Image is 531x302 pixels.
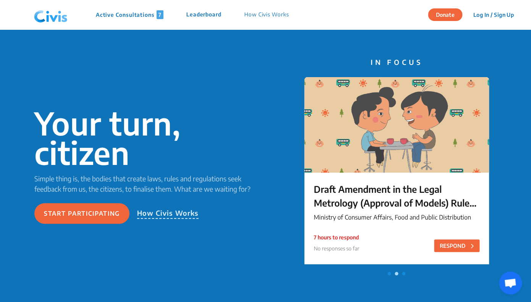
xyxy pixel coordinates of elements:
[314,182,479,210] p: Draft Amendment in the Legal Metrology (Approval of Models) Rules, 2011
[34,173,266,194] p: Simple thing is, the bodies that create laws, rules and regulations seek feedback from us, the ci...
[137,208,199,219] p: How Civis Works
[157,10,163,19] span: 7
[314,233,359,241] p: 7 hours to respond
[434,239,479,252] button: RESPOND
[96,10,163,19] p: Active Consultations
[428,10,468,18] a: Donate
[34,203,129,224] button: Start participating
[499,271,522,294] div: Open chat
[304,77,489,268] a: Draft Amendment in the Legal Metrology (Approval of Models) Rules, 2011Ministry of Consumer Affai...
[314,245,359,252] span: No responses so far
[34,108,266,167] p: Your turn, citizen
[244,10,289,19] p: How Civis Works
[314,213,479,222] p: Ministry of Consumer Affairs, Food and Public Distribution
[31,3,71,26] img: navlogo.png
[428,8,462,21] button: Donate
[304,57,489,67] p: IN FOCUS
[186,10,221,19] p: Leaderboard
[468,9,519,21] button: Log In / Sign Up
